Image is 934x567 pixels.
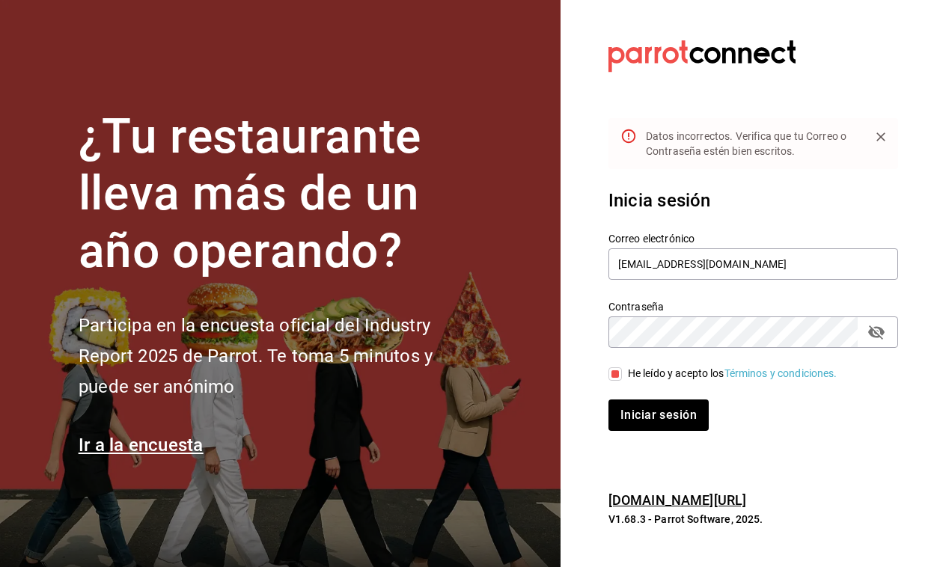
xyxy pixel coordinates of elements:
div: He leído y acepto los [628,366,837,381]
button: Iniciar sesión [608,399,709,431]
label: Contraseña [608,301,898,311]
h1: ¿Tu restaurante lleva más de un año operando? [79,108,483,281]
input: Ingresa tu correo electrónico [608,248,898,280]
a: Ir a la encuesta [79,435,204,456]
h3: Inicia sesión [608,187,898,214]
div: Datos incorrectos. Verifica que tu Correo o Contraseña estén bien escritos. [646,123,858,165]
label: Correo electrónico [608,233,898,243]
p: V1.68.3 - Parrot Software, 2025. [608,512,898,527]
a: [DOMAIN_NAME][URL] [608,492,746,508]
h2: Participa en la encuesta oficial del Industry Report 2025 de Parrot. Te toma 5 minutos y puede se... [79,310,483,402]
button: passwordField [864,319,889,345]
a: Términos y condiciones. [724,367,837,379]
button: Close [870,126,892,148]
